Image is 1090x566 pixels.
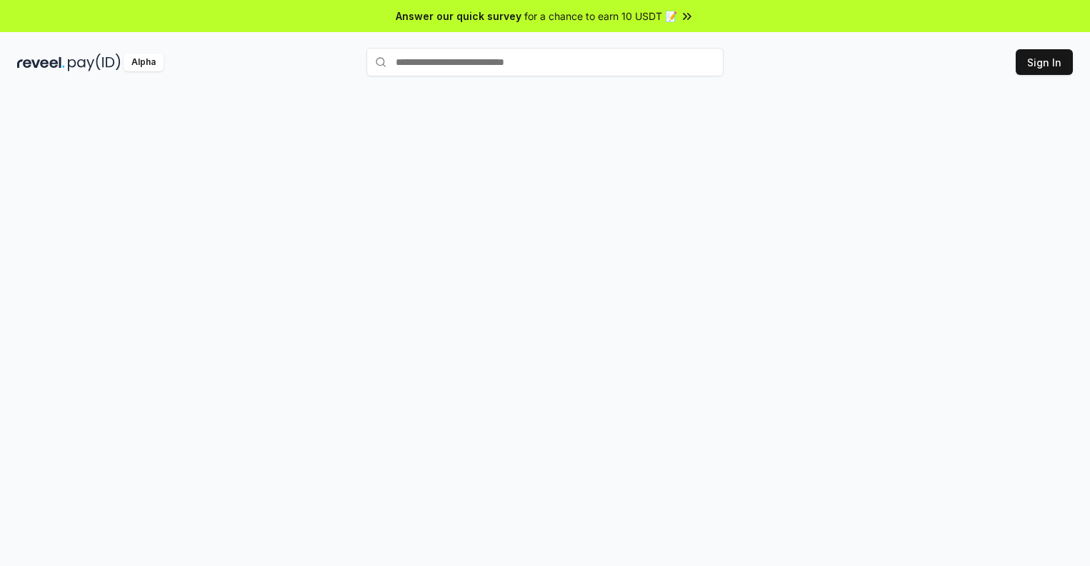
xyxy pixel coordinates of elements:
[124,54,164,71] div: Alpha
[524,9,677,24] span: for a chance to earn 10 USDT 📝
[68,54,121,71] img: pay_id
[396,9,521,24] span: Answer our quick survey
[1016,49,1073,75] button: Sign In
[17,54,65,71] img: reveel_dark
